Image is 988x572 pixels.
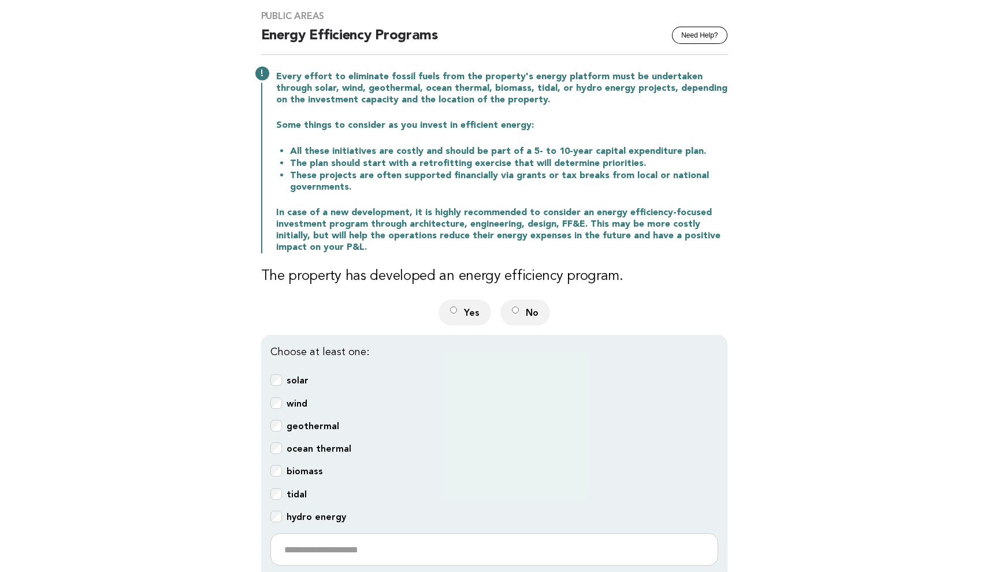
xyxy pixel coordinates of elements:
b: tidal [287,489,307,500]
h3: Public Areas [261,10,727,22]
b: biomass [287,466,323,477]
b: solar [287,375,309,386]
b: ocean thermal [287,443,351,454]
li: The plan should start with a retrofitting exercise that will determine priorities. [290,157,727,169]
li: All these initiatives are costly and should be part of a 5- to 10-year capital expenditure plan. [290,145,727,157]
span: No [526,307,541,319]
button: Need Help? [672,27,727,44]
li: These projects are often supported financially via grants or tax breaks from local or national go... [290,169,727,193]
p: Every effort to eliminate fossil fuels from the property's energy platform must be undertaken thr... [276,71,727,106]
b: wind [287,398,307,409]
p: In case of a new development, it is highly recommended to consider an energy efficiency-focused i... [276,207,727,253]
p: Choose at least one: [270,344,718,360]
input: No [510,307,521,313]
b: geothermal [287,420,339,431]
h3: The property has developed an energy efficiency program. [261,267,727,286]
span: Yes [464,307,482,319]
p: Some things to consider as you invest in efficient energy: [276,120,727,131]
h2: Energy Efficiency Programs [261,27,727,55]
input: Yes [448,307,459,313]
b: hydro energy [287,511,346,522]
